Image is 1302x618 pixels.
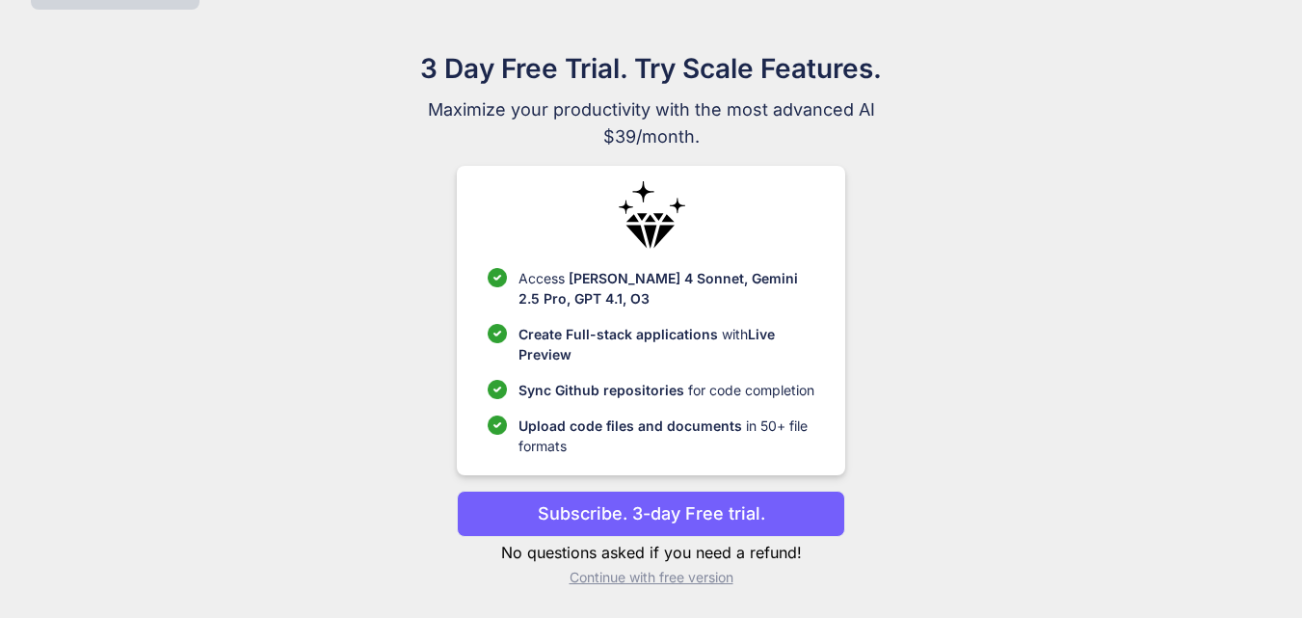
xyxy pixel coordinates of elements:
[488,268,507,287] img: checklist
[518,270,798,307] span: [PERSON_NAME] 4 Sonnet, Gemini 2.5 Pro, GPT 4.1, O3
[538,500,765,526] p: Subscribe. 3-day Free trial.
[518,324,814,364] p: with
[518,268,814,309] p: Access
[488,324,507,343] img: checklist
[457,568,845,587] p: Continue with free version
[328,123,975,150] span: $39/month.
[518,380,814,400] p: for code completion
[518,326,722,342] span: Create Full-stack applications
[488,380,507,399] img: checklist
[518,416,814,456] p: in 50+ file formats
[457,491,845,537] button: Subscribe. 3-day Free trial.
[328,96,975,123] span: Maximize your productivity with the most advanced AI
[518,417,742,434] span: Upload code files and documents
[518,382,684,398] span: Sync Github repositories
[328,48,975,89] h1: 3 Day Free Trial. Try Scale Features.
[488,416,507,435] img: checklist
[457,541,845,564] p: No questions asked if you need a refund!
